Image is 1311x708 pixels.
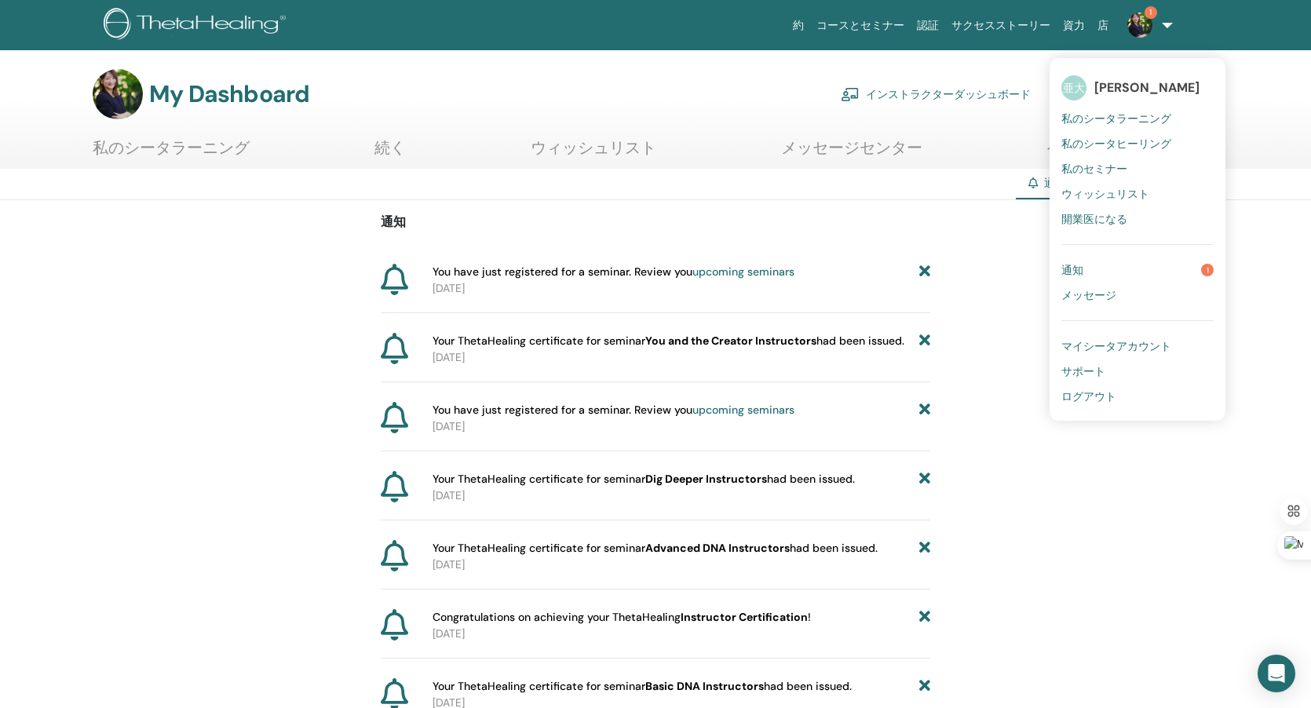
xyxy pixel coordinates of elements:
a: ログアウト [1061,384,1214,409]
span: 私のセミナー [1061,162,1127,176]
b: Basic DNA Instructors [645,679,764,693]
a: 私のシータラーニング [93,138,250,169]
b: You and the Creator Instructors [645,334,816,348]
img: chalkboard-teacher.svg [841,87,860,101]
p: [DATE] [433,280,930,297]
span: Your ThetaHealing certificate for seminar had been issued. [433,471,855,487]
span: Your ThetaHealing certificate for seminar had been issued. [433,333,904,349]
span: ウィッシュリスト [1061,187,1149,201]
a: 亜大[PERSON_NAME] [1061,70,1214,106]
span: Your ThetaHealing certificate for seminar had been issued. [433,678,852,695]
p: [DATE] [433,557,930,573]
img: default.jpg [93,69,143,119]
span: 通知 [1061,263,1083,277]
span: You have just registered for a seminar. Review you [433,402,794,418]
a: メッセージ [1061,283,1214,308]
b: Instructor Certification [681,610,808,624]
a: 資力 [1057,11,1091,40]
img: default.jpg [1127,13,1152,38]
a: upcoming seminars [692,265,794,279]
p: [DATE] [433,418,930,435]
span: サポート [1061,364,1105,378]
span: 私のシータラーニング [1061,111,1171,126]
p: [DATE] [433,626,930,642]
a: ウィッシュリスト [1061,181,1214,206]
a: 通知1 [1061,257,1214,283]
a: 私のシータラーニング [1061,106,1214,131]
span: マイシータアカウント [1061,339,1171,353]
h3: My Dashboard [149,80,309,108]
a: 私のシータヒーリング [1061,131,1214,156]
span: 私のシータヒーリング [1061,137,1171,151]
span: 通知 [1044,176,1066,190]
span: 1 [1145,6,1157,19]
a: ウィッシュリスト [531,138,656,169]
div: Open Intercom Messenger [1258,655,1295,692]
span: メッセージ [1061,288,1116,302]
b: Dig Deeper Instructors [645,472,767,486]
a: upcoming seminars [692,403,794,417]
a: サポート [1061,359,1214,384]
a: 私のセミナー [1061,156,1214,181]
span: 亜大 [1061,75,1086,100]
span: Your ThetaHealing certificate for seminar had been issued. [433,540,878,557]
img: logo.png [104,8,291,43]
span: ログアウト [1061,389,1116,403]
ul: 1 [1050,58,1225,421]
a: 続く [374,138,406,169]
a: インストラクターダッシュボード [841,77,1031,111]
a: マイシータアカウント [1061,334,1214,359]
span: 開業医になる [1061,212,1127,226]
a: 約 [787,11,810,40]
a: 店 [1091,11,1115,40]
span: Congratulations on achieving your ThetaHealing ! [433,609,811,626]
p: 通知 [381,213,930,232]
a: ヘルプとリソース [1047,138,1173,169]
a: コースとセミナー [810,11,911,40]
a: メッセージセンター [781,138,922,169]
span: [PERSON_NAME] [1094,79,1200,96]
p: [DATE] [433,487,930,504]
a: 認証 [911,11,945,40]
p: [DATE] [433,349,930,366]
a: サクセスストーリー [945,11,1057,40]
span: 1 [1201,264,1214,276]
a: 開業医になる [1061,206,1214,232]
span: You have just registered for a seminar. Review you [433,264,794,280]
b: Advanced DNA Instructors [645,541,790,555]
